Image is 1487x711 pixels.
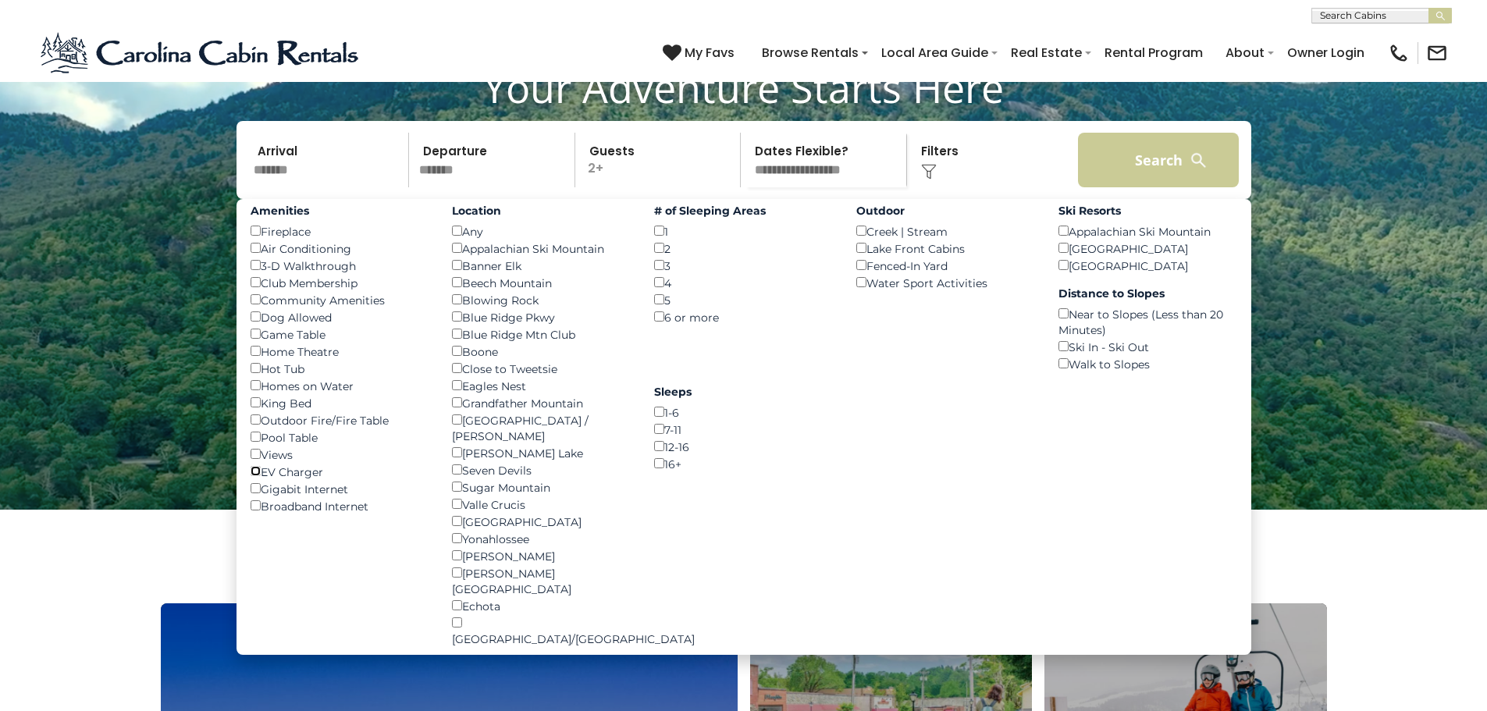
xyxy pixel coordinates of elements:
a: Rental Program [1097,39,1211,66]
div: [GEOGRAPHIC_DATA] / [PERSON_NAME] [452,411,631,444]
div: [PERSON_NAME][GEOGRAPHIC_DATA] [452,564,631,597]
div: [GEOGRAPHIC_DATA] [1058,257,1237,274]
div: Community Amenities [251,291,429,308]
div: Beech Mountain [452,274,631,291]
label: Distance to Slopes [1058,286,1237,301]
div: Home Theatre [251,343,429,360]
div: Game Table [251,325,429,343]
div: [GEOGRAPHIC_DATA] [452,513,631,530]
div: Views [251,446,429,463]
h1: Your Adventure Starts Here [12,63,1475,112]
div: [PERSON_NAME] Lake [452,444,631,461]
div: Pool Table [251,428,429,446]
div: Creek | Stream [856,222,1035,240]
div: Appalachian Ski Mountain [452,240,631,257]
div: 4 [654,274,833,291]
div: 7-11 [654,421,833,438]
div: 2 [654,240,833,257]
label: Amenities [251,203,429,219]
div: Broadband Internet [251,497,429,514]
img: mail-regular-black.png [1426,42,1448,64]
div: Water Sport Activities [856,274,1035,291]
div: 1-6 [654,403,833,421]
div: EV Charger [251,463,429,480]
div: Echota [452,597,631,614]
div: 16+ [654,455,833,472]
div: Club Membership [251,274,429,291]
a: About [1218,39,1272,66]
a: My Favs [663,43,738,63]
div: Walk to Slopes [1058,355,1237,372]
label: Sleeps [654,384,833,400]
label: Outdoor [856,203,1035,219]
div: Seven Devils [452,461,631,478]
div: Grandfather Mountain [452,394,631,411]
a: Real Estate [1003,39,1090,66]
div: Gigabit Internet [251,480,429,497]
div: Any [452,222,631,240]
div: Blue Ridge Pkwy [452,308,631,325]
label: Ski Resorts [1058,203,1237,219]
div: Appalachian Ski Mountain [1058,222,1237,240]
div: Lake Front Cabins [856,240,1035,257]
img: phone-regular-black.png [1388,42,1410,64]
p: 2+ [580,133,741,187]
div: Fenced-In Yard [856,257,1035,274]
div: Ski In - Ski Out [1058,338,1237,355]
div: [GEOGRAPHIC_DATA] [1058,240,1237,257]
div: King Bed [251,394,429,411]
div: 5 [654,291,833,308]
div: Valle Crucis [452,496,631,513]
div: Boone [452,343,631,360]
button: Search [1078,133,1240,187]
div: 6 or more [654,308,833,325]
div: Eagles Nest [452,377,631,394]
a: Browse Rentals [754,39,866,66]
a: Local Area Guide [873,39,996,66]
div: Air Conditioning [251,240,429,257]
div: Banner Elk [452,257,631,274]
div: 12-16 [654,438,833,455]
div: Fireplace [251,222,429,240]
div: [GEOGRAPHIC_DATA]/[GEOGRAPHIC_DATA] [452,614,631,647]
div: Close to Tweetsie [452,360,631,377]
a: Owner Login [1279,39,1372,66]
div: Homes on Water [251,377,429,394]
div: 3 [654,257,833,274]
div: Dog Allowed [251,308,429,325]
img: search-regular-white.png [1189,151,1208,170]
div: Blue Ridge Mtn Club [452,325,631,343]
img: filter--v1.png [921,164,937,180]
img: Blue-2.png [39,30,363,76]
span: My Favs [685,43,735,62]
div: 1 [654,222,833,240]
label: # of Sleeping Areas [654,203,833,219]
div: [PERSON_NAME] [452,547,631,564]
div: Sugar Mountain [452,478,631,496]
div: Hot Tub [251,360,429,377]
div: Yonahlossee [452,530,631,547]
div: Near to Slopes (Less than 20 Minutes) [1058,305,1237,338]
label: Location [452,203,631,219]
h3: Select Your Destination [158,549,1329,603]
div: Outdoor Fire/Fire Table [251,411,429,428]
div: 3-D Walkthrough [251,257,429,274]
div: Blowing Rock [452,291,631,308]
